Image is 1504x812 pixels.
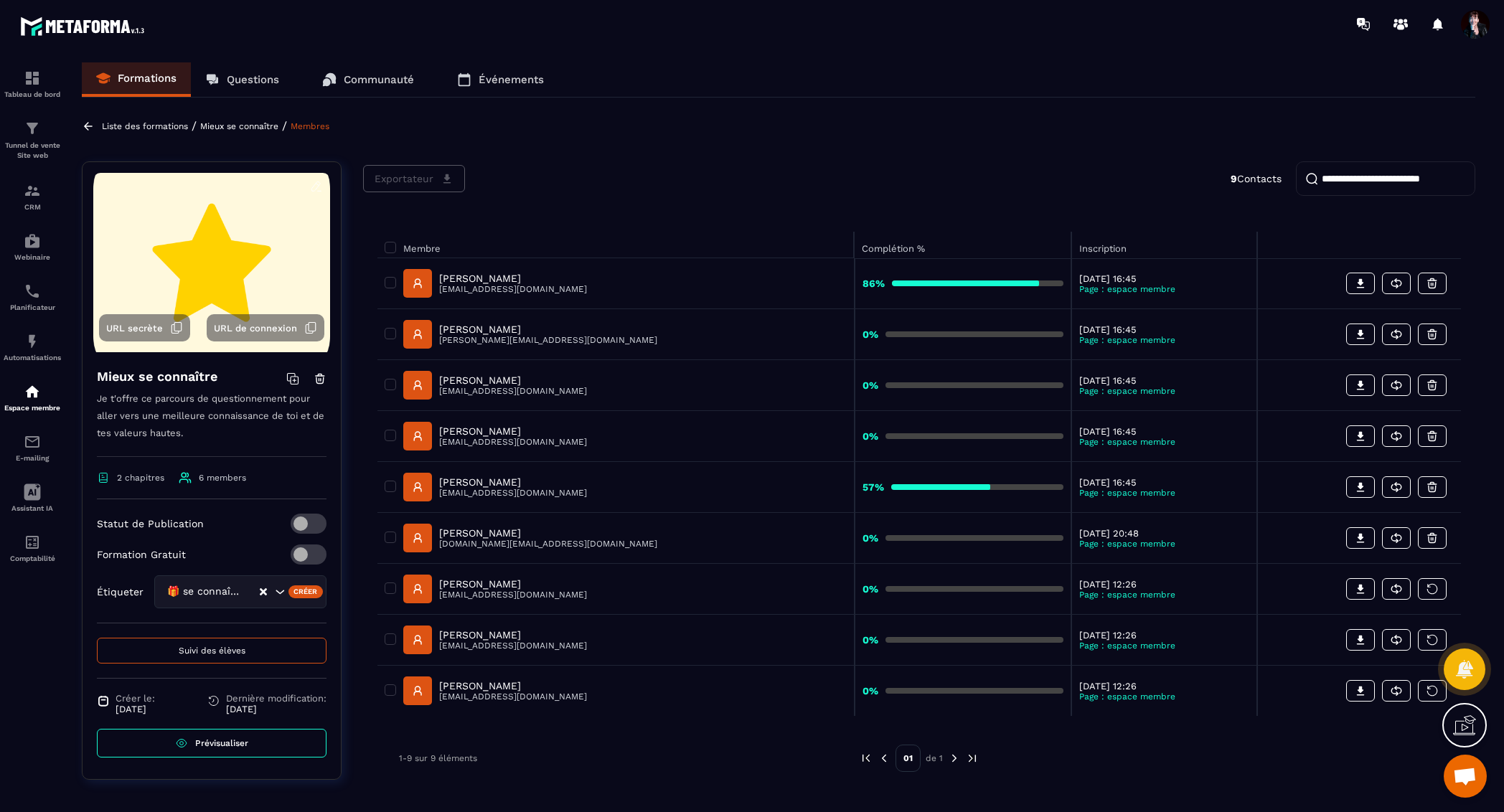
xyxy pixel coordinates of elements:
[4,554,61,562] p: Comptabilité
[118,72,177,85] p: Formations
[97,586,144,598] p: Étiqueter
[24,232,41,250] img: automations
[4,59,61,109] a: formationformationTableau de bord
[24,534,41,551] img: accountant
[116,704,155,714] p: [DATE]
[479,73,544,86] p: Événements
[1079,386,1249,396] p: Page : espace membre
[439,284,587,294] p: [EMAIL_ADDRESS][DOMAIN_NAME]
[403,269,587,298] a: [PERSON_NAME][EMAIL_ADDRESS][DOMAIN_NAME]
[154,575,326,608] div: Search for option
[1079,681,1249,691] p: [DATE] 12:26
[288,585,324,598] div: Créer
[966,752,979,765] img: next
[1079,630,1249,641] p: [DATE] 12:26
[439,578,587,590] p: [PERSON_NAME]
[403,625,587,654] a: [PERSON_NAME][EMAIL_ADDRESS][DOMAIN_NAME]
[195,738,248,748] span: Prévisualiser
[1079,539,1249,549] p: Page : espace membre
[4,90,61,98] p: Tableau de bord
[403,575,587,603] a: [PERSON_NAME][EMAIL_ADDRESS][DOMAIN_NAME]
[439,386,587,396] p: [EMAIL_ADDRESS][DOMAIN_NAME]
[863,583,878,595] strong: 0%
[1079,437,1249,447] p: Page : espace membre
[4,504,61,512] p: Assistant IA
[308,62,428,97] a: Communauté
[855,232,1071,258] th: Complétion %
[191,62,293,97] a: Questions
[106,323,163,334] span: URL secrète
[24,333,41,350] img: automations
[199,473,246,483] span: 6 members
[93,173,330,352] img: background
[443,62,558,97] a: Événements
[4,171,61,222] a: formationformationCRM
[24,182,41,199] img: formation
[97,390,326,457] p: Je t'offre ce parcours de questionnement pour aller vers une meilleure connaissance de toi et de ...
[4,473,61,523] a: Assistant IA
[1079,590,1249,600] p: Page : espace membre
[1079,477,1249,488] p: [DATE] 16:45
[1079,273,1249,284] p: [DATE] 16:45
[860,752,873,765] img: prev
[4,253,61,261] p: Webinaire
[4,303,61,311] p: Planificateur
[192,119,197,133] span: /
[1079,335,1249,345] p: Page : espace membre
[4,272,61,322] a: schedulerschedulerPlanificateur
[4,354,61,362] p: Automatisations
[439,691,587,702] p: [EMAIL_ADDRESS][DOMAIN_NAME]
[116,693,155,704] span: Créer le:
[4,203,61,211] p: CRM
[4,222,61,272] a: automationsautomationsWebinaire
[863,430,878,442] strong: 0%
[97,638,326,664] button: Suivi des élèves
[878,752,890,765] img: prev
[4,141,61,161] p: Tunnel de vente Site web
[344,73,414,86] p: Communauté
[214,323,297,334] span: URL de connexion
[439,425,587,437] p: [PERSON_NAME]
[99,314,190,341] button: URL secrète
[227,73,279,86] p: Questions
[179,646,245,656] span: Suivi des élèves
[24,120,41,137] img: formation
[1079,528,1249,539] p: [DATE] 20:48
[439,324,657,335] p: [PERSON_NAME]
[863,685,878,697] strong: 0%
[403,676,587,705] a: [PERSON_NAME][EMAIL_ADDRESS][DOMAIN_NAME]
[439,629,587,641] p: [PERSON_NAME]
[4,422,61,473] a: emailemailE-mailing
[403,320,657,349] a: [PERSON_NAME][PERSON_NAME][EMAIL_ADDRESS][DOMAIN_NAME]
[439,527,657,539] p: [PERSON_NAME]
[97,729,326,757] a: Prévisualiser
[4,523,61,573] a: accountantaccountantComptabilité
[439,273,587,284] p: [PERSON_NAME]
[4,454,61,462] p: E-mailing
[4,372,61,422] a: automationsautomationsEspace membre
[291,121,329,131] a: Membres
[226,693,326,704] span: Dernière modification:
[226,704,326,714] p: [DATE]
[439,476,587,488] p: [PERSON_NAME]
[863,379,878,391] strong: 0%
[4,322,61,372] a: automationsautomationsAutomatisations
[4,404,61,412] p: Espace membre
[896,745,921,772] p: 01
[200,121,278,131] a: Mieux se connaître
[1079,426,1249,437] p: [DATE] 16:45
[1231,173,1282,184] p: Contacts
[282,119,287,133] span: /
[97,518,204,529] p: Statut de Publication
[863,329,878,340] strong: 0%
[1444,755,1487,798] div: Ouvrir le chat
[863,278,885,289] strong: 86%
[439,374,587,386] p: [PERSON_NAME]
[97,549,186,560] p: Formation Gratuit
[403,473,587,501] a: [PERSON_NAME][EMAIL_ADDRESS][DOMAIN_NAME]
[260,587,267,598] button: Clear Selected
[102,121,188,131] a: Liste des formations
[24,70,41,87] img: formation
